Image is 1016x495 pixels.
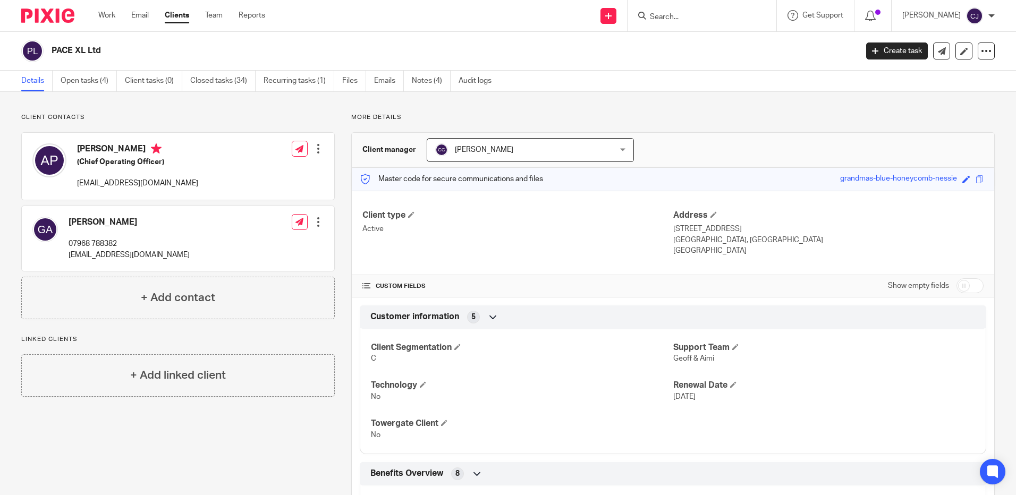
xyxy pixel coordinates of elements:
[374,71,404,91] a: Emails
[371,393,380,400] span: No
[471,312,476,322] span: 5
[77,178,198,189] p: [EMAIL_ADDRESS][DOMAIN_NAME]
[32,143,66,177] img: svg%3E
[141,289,215,306] h4: + Add contact
[371,380,673,391] h4: Technology
[77,157,198,167] h5: (Chief Operating Officer)
[21,8,74,23] img: Pixie
[151,143,162,154] i: Primary
[21,113,335,122] p: Client contacts
[673,342,975,353] h4: Support Team
[61,71,117,91] a: Open tasks (4)
[902,10,961,21] p: [PERSON_NAME]
[371,431,380,439] span: No
[866,42,928,59] a: Create task
[673,224,984,234] p: [STREET_ADDRESS]
[459,71,499,91] a: Audit logs
[371,342,673,353] h4: Client Segmentation
[264,71,334,91] a: Recurring tasks (1)
[966,7,983,24] img: svg%3E
[32,217,58,242] img: svg%3E
[205,10,223,21] a: Team
[362,282,673,291] h4: CUSTOM FIELDS
[673,210,984,221] h4: Address
[673,355,714,362] span: Geoff & Aimi
[888,280,949,291] label: Show empty fields
[239,10,265,21] a: Reports
[77,143,198,157] h4: [PERSON_NAME]
[673,235,984,245] p: [GEOGRAPHIC_DATA], [GEOGRAPHIC_DATA]
[371,355,376,362] span: C
[351,113,995,122] p: More details
[370,468,443,479] span: Benefits Overview
[412,71,451,91] a: Notes (4)
[840,173,957,185] div: grandmas-blue-honeycomb-nessie
[362,224,673,234] p: Active
[802,12,843,19] span: Get Support
[69,217,190,228] h4: [PERSON_NAME]
[673,393,696,400] span: [DATE]
[21,71,53,91] a: Details
[165,10,189,21] a: Clients
[370,311,459,322] span: Customer information
[455,146,513,153] span: [PERSON_NAME]
[69,250,190,260] p: [EMAIL_ADDRESS][DOMAIN_NAME]
[673,380,975,391] h4: Renewal Date
[21,40,44,62] img: svg%3E
[649,13,744,22] input: Search
[130,367,226,383] h4: + Add linked client
[131,10,149,21] a: Email
[362,210,673,221] h4: Client type
[52,45,690,56] h2: PACE XL Ltd
[190,71,256,91] a: Closed tasks (34)
[21,335,335,344] p: Linked clients
[342,71,366,91] a: Files
[435,143,448,156] img: svg%3E
[125,71,182,91] a: Client tasks (0)
[673,245,984,256] p: [GEOGRAPHIC_DATA]
[360,174,543,184] p: Master code for secure communications and files
[371,418,673,429] h4: Towergate Client
[455,468,460,479] span: 8
[98,10,115,21] a: Work
[69,238,190,249] p: 07968 788382
[362,144,416,155] h3: Client manager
